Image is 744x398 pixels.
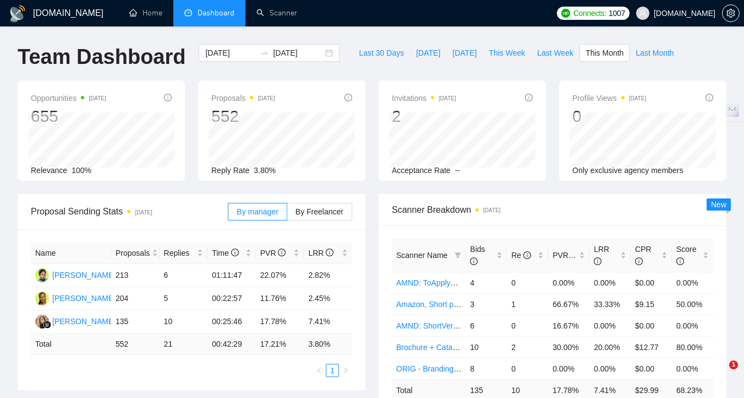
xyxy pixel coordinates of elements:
[507,336,548,358] td: 2
[392,203,713,217] span: Scanner Breakdown
[410,44,446,62] button: [DATE]
[676,245,697,266] span: Score
[304,310,352,334] td: 7.41%
[507,272,548,293] td: 0
[525,94,533,101] span: info-circle
[31,205,228,218] span: Proposal Sending Stats
[729,361,738,369] span: 1
[452,247,463,263] span: filter
[326,249,333,256] span: info-circle
[676,257,684,265] span: info-circle
[207,334,256,355] td: 00:42:29
[260,249,286,257] span: PVR
[164,94,172,101] span: info-circle
[483,44,531,62] button: This Week
[326,364,338,377] a: 1
[470,245,485,266] span: Bids
[548,336,589,358] td: 30.00%
[455,166,460,175] span: --
[31,92,106,105] span: Opportunities
[466,358,507,379] td: 8
[256,310,304,334] td: 17.78%
[416,47,440,59] span: [DATE]
[396,251,447,260] span: Scanner Name
[573,7,606,19] span: Connects:
[672,315,713,336] td: 0.00%
[466,293,507,315] td: 3
[722,9,740,18] a: setting
[507,293,548,315] td: 1
[198,8,234,18] span: Dashboard
[35,270,116,279] a: AO[PERSON_NAME]
[35,292,49,305] img: D
[359,47,404,59] span: Last 30 Days
[35,268,49,282] img: AO
[672,336,713,358] td: 80.00%
[211,106,275,127] div: 552
[160,287,208,310] td: 5
[572,166,683,175] span: Only exclusive agency members
[111,243,160,264] th: Proposals
[211,166,249,175] span: Reply Rate
[636,47,674,59] span: Last Month
[572,92,646,105] span: Profile Views
[507,315,548,336] td: 0
[160,243,208,264] th: Replies
[116,247,150,259] span: Proposals
[273,47,323,59] input: End date
[256,287,304,310] td: 11.76%
[304,287,352,310] td: 2.45%
[511,251,531,260] span: Re
[31,166,67,175] span: Relevance
[561,9,570,18] img: upwork-logo.png
[344,94,352,101] span: info-circle
[339,364,352,377] li: Next Page
[466,336,507,358] td: 10
[353,44,410,62] button: Last 30 Days
[631,272,672,293] td: $0.00
[207,264,256,287] td: 01:11:47
[313,364,326,377] button: left
[523,251,531,259] span: info-circle
[231,249,239,256] span: info-circle
[396,343,581,352] a: Brochure + Catalog, Short Prompt, >36$/h, no agency
[439,95,456,101] time: [DATE]
[705,94,713,101] span: info-circle
[672,358,713,379] td: 0.00%
[9,5,26,23] img: logo
[589,293,631,315] td: 33.33%
[89,95,106,101] time: [DATE]
[629,95,646,101] time: [DATE]
[207,310,256,334] td: 00:25:46
[237,207,278,216] span: By manager
[507,358,548,379] td: 0
[396,364,610,373] a: ORIG - Branding + Package, Short Prompt, >36$/h, no agency
[258,95,275,101] time: [DATE]
[111,264,160,287] td: 213
[635,257,643,265] span: info-circle
[548,358,589,379] td: 0.00%
[184,9,192,17] span: dashboard
[589,358,631,379] td: 0.00%
[342,367,349,374] span: right
[594,245,609,266] span: LRR
[260,49,269,57] span: to
[160,264,208,287] td: 6
[723,9,739,18] span: setting
[256,334,304,355] td: 17.21 %
[160,334,208,355] td: 21
[672,293,713,315] td: 50.00%
[326,364,339,377] li: 1
[635,245,652,266] span: CPR
[594,257,601,265] span: info-circle
[316,367,322,374] span: left
[254,166,276,175] span: 3.80%
[31,243,111,264] th: Name
[212,249,238,257] span: Time
[31,106,106,127] div: 655
[43,321,51,329] img: gigradar-bm.png
[552,251,578,260] span: PVR
[586,47,623,59] span: This Month
[466,315,507,336] td: 6
[52,315,116,327] div: [PERSON_NAME]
